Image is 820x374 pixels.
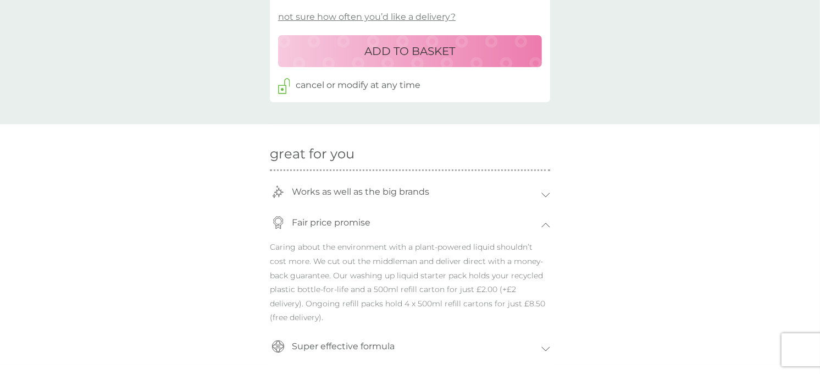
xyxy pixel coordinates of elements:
[270,240,550,334] p: Caring about the environment with a plant-powered liquid shouldn’t cost more. We cut out the midd...
[296,78,420,92] p: cancel or modify at any time
[278,35,542,67] button: ADD TO BASKET
[272,185,284,199] img: smol-stars.svg
[286,210,376,235] p: Fair price promise
[278,10,456,24] p: not sure how often you’d like a delivery?
[286,334,400,359] p: Super effective formula
[286,179,435,205] p: Works as well as the big brands
[365,42,456,60] p: ADD TO BASKET
[272,216,284,229] img: smol-medal.svg
[272,340,285,353] img: smol-super-effective.svg
[270,146,550,162] h2: great for you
